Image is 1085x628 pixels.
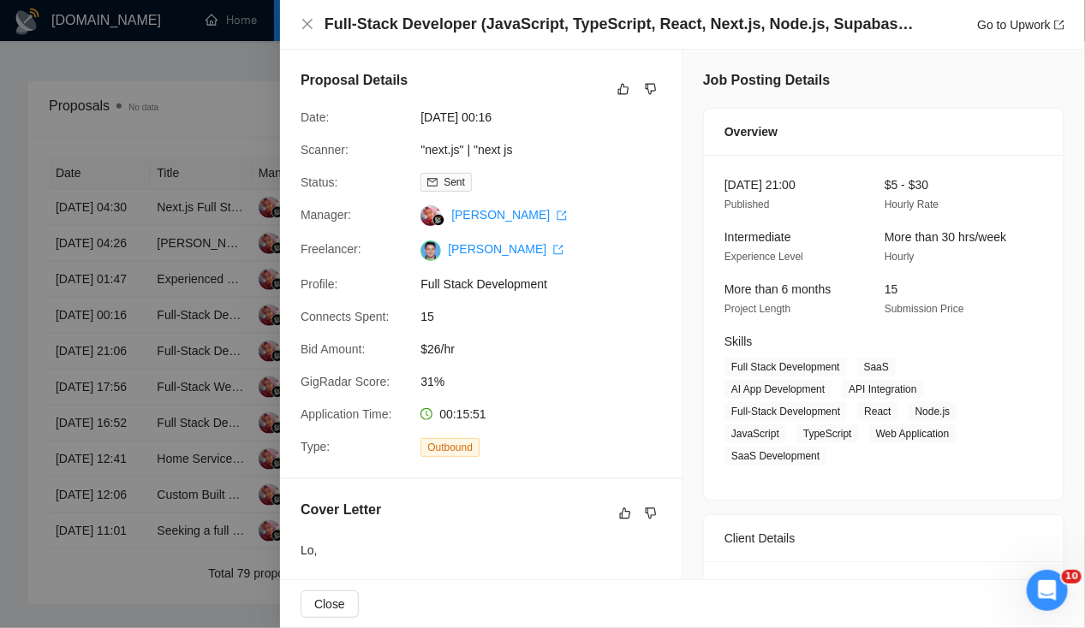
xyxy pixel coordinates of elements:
span: Date: [301,110,329,124]
span: Sent [444,176,465,188]
span: [DATE] 21:00 [724,178,796,192]
span: Application Time: [301,407,392,421]
span: Manager: [301,208,351,222]
a: "next.js" | "next js [420,143,512,157]
span: 15 [885,282,898,296]
span: JavaScript [724,424,786,443]
span: 31% [420,372,677,391]
span: React [857,402,897,421]
span: Close [314,595,345,613]
span: export [557,210,567,221]
span: Overview [724,122,778,141]
span: like [617,82,629,96]
iframe: Intercom live chat [1027,570,1068,611]
span: AI App Development [724,380,832,399]
span: $5 - $30 [885,178,928,192]
button: like [615,503,635,524]
span: Submission Price [885,303,964,315]
span: Freelancer: [301,242,361,256]
span: 15 [420,307,677,326]
span: Status: [301,175,338,189]
span: export [1054,20,1064,30]
span: close [301,17,314,31]
button: Close [301,590,359,618]
span: Hourly Rate [885,198,939,210]
span: SaaS [857,358,896,376]
button: like [613,79,634,99]
span: More than 6 months [724,282,832,296]
span: API Integration [842,380,923,399]
span: export [553,245,563,255]
span: dislike [645,507,657,520]
span: Scanner: [301,143,349,157]
span: More than 30 hrs/week [885,230,1006,244]
span: Type: [301,440,330,453]
div: Client Details [724,515,1043,561]
span: Node.js [909,402,957,421]
a: Go to Upworkexport [977,18,1064,32]
span: clock-circle [420,408,432,420]
span: Skills [724,335,753,348]
button: dislike [641,503,661,524]
h4: Full-Stack Developer (JavaScript, TypeScript, React, Next.js, Node.js, Supabase) – SaaS MVP [325,14,915,35]
span: $26/hr [420,340,677,358]
span: Connects Spent: [301,310,390,323]
span: Web Application [869,424,957,443]
span: TypeScript [796,424,859,443]
span: Outbound [420,438,480,457]
span: Intermediate [724,230,791,244]
button: dislike [641,79,661,99]
span: Hourly [885,251,915,263]
span: GigRadar Score: [301,375,390,388]
span: Bid Amount: [301,342,366,356]
span: Full Stack Development [420,275,677,293]
h5: Job Posting Details [703,70,830,91]
a: [PERSON_NAME] export [448,242,563,256]
span: Profile: [301,277,338,291]
span: 00:15:51 [439,407,486,421]
span: mail [427,177,438,187]
span: Full-Stack Development [724,402,847,421]
span: 10 [1062,570,1082,584]
span: dislike [645,82,657,96]
span: Experience Level [724,251,803,263]
span: SaaS Development [724,447,826,465]
a: [PERSON_NAME] export [451,208,567,222]
img: c1xPIZKCd_5qpVW3p9_rL3BM5xnmTxF9N55oKzANS0DJi4p2e9ZOzoRW-Ms11vJalQ [420,240,441,261]
span: Project Length [724,303,790,315]
button: Close [301,17,314,32]
span: Published [724,198,770,210]
h5: Cover Letter [301,500,381,520]
img: gigradar-bm.png [432,214,444,226]
span: [DATE] 00:16 [420,108,677,127]
span: like [619,507,631,520]
span: Full Stack Development [724,358,847,376]
h5: Proposal Details [301,70,408,91]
